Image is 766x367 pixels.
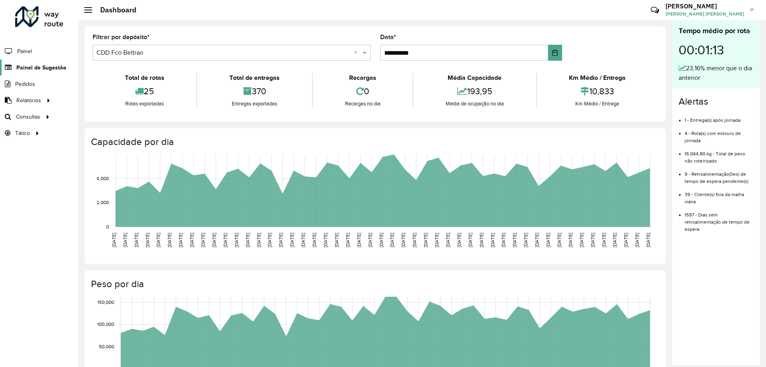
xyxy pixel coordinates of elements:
[501,233,506,247] text: [DATE]
[679,36,754,63] div: 00:01:13
[223,233,228,247] text: [DATE]
[97,176,109,181] text: 4,000
[646,233,651,247] text: [DATE]
[539,73,656,83] div: Km Médio / Entrega
[539,83,656,100] div: 10,833
[568,233,573,247] text: [DATE]
[156,233,161,247] text: [DATE]
[167,233,172,247] text: [DATE]
[456,233,462,247] text: [DATE]
[601,233,606,247] text: [DATE]
[679,63,754,83] div: 23,16% menor que o dia anterior
[256,233,261,247] text: [DATE]
[679,96,754,107] h4: Alertas
[354,48,361,58] span: Clear all
[548,45,562,61] button: Choose Date
[91,136,658,148] h4: Capacidade por dia
[300,233,306,247] text: [DATE]
[679,26,754,36] div: Tempo médio por rota
[267,233,272,247] text: [DATE]
[401,233,406,247] text: [DATE]
[534,233,539,247] text: [DATE]
[111,233,116,247] text: [DATE]
[211,233,217,247] text: [DATE]
[685,205,754,233] li: 1597 - Dias sem retroalimentação de tempo de espera
[97,200,109,205] text: 2,000
[415,100,534,108] div: Média de ocupação no dia
[685,144,754,165] li: 16.044,80 kg - Total de peso não roteirizado
[92,6,136,14] h2: Dashboard
[415,73,534,83] div: Média Capacidade
[122,233,128,247] text: [DATE]
[17,47,32,56] span: Painel
[323,233,328,247] text: [DATE]
[199,83,310,100] div: 370
[200,233,205,247] text: [DATE]
[434,233,439,247] text: [DATE]
[590,233,595,247] text: [DATE]
[415,83,534,100] div: 193,95
[315,83,411,100] div: 0
[479,233,484,247] text: [DATE]
[289,233,294,247] text: [DATE]
[95,83,194,100] div: 25
[445,233,450,247] text: [DATE]
[468,233,473,247] text: [DATE]
[412,233,417,247] text: [DATE]
[579,233,584,247] text: [DATE]
[665,10,744,18] span: [PERSON_NAME] [PERSON_NAME]
[367,233,373,247] text: [DATE]
[389,233,395,247] text: [DATE]
[91,278,658,290] h4: Peso por dia
[15,80,35,88] span: Pedidos
[623,233,628,247] text: [DATE]
[646,2,663,19] a: Contato Rápido
[16,96,41,105] span: Relatórios
[134,233,139,247] text: [DATE]
[685,185,754,205] li: 39 - Cliente(s) fora da malha viária
[245,233,250,247] text: [DATE]
[95,100,194,108] div: Rotas exportadas
[523,233,528,247] text: [DATE]
[234,233,239,247] text: [DATE]
[15,129,30,137] span: Tático
[512,233,517,247] text: [DATE]
[665,2,744,10] h3: [PERSON_NAME]
[334,233,339,247] text: [DATE]
[95,73,194,83] div: Total de rotas
[199,100,310,108] div: Entregas exportadas
[99,344,114,349] text: 50,000
[380,32,396,42] label: Data
[278,233,283,247] text: [DATE]
[379,233,384,247] text: [DATE]
[557,233,562,247] text: [DATE]
[97,300,114,305] text: 150,000
[97,322,114,327] text: 100,000
[685,111,754,124] li: 1 - Entrega(s) após jornada
[423,233,428,247] text: [DATE]
[106,224,109,229] text: 0
[345,233,350,247] text: [DATE]
[312,233,317,247] text: [DATE]
[490,233,495,247] text: [DATE]
[16,63,66,72] span: Painel de Sugestão
[612,233,617,247] text: [DATE]
[315,100,411,108] div: Recargas no dia
[16,113,40,121] span: Consultas
[356,233,361,247] text: [DATE]
[545,233,551,247] text: [DATE]
[145,233,150,247] text: [DATE]
[539,100,656,108] div: Km Médio / Entrega
[199,73,310,83] div: Total de entregas
[315,73,411,83] div: Recargas
[685,165,754,185] li: 9 - Retroalimentação(ões) de tempo de espera pendente(s)
[685,124,754,144] li: 4 - Rota(s) com estouro de jornada
[634,233,640,247] text: [DATE]
[93,32,150,42] label: Filtrar por depósito
[189,233,194,247] text: [DATE]
[178,233,183,247] text: [DATE]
